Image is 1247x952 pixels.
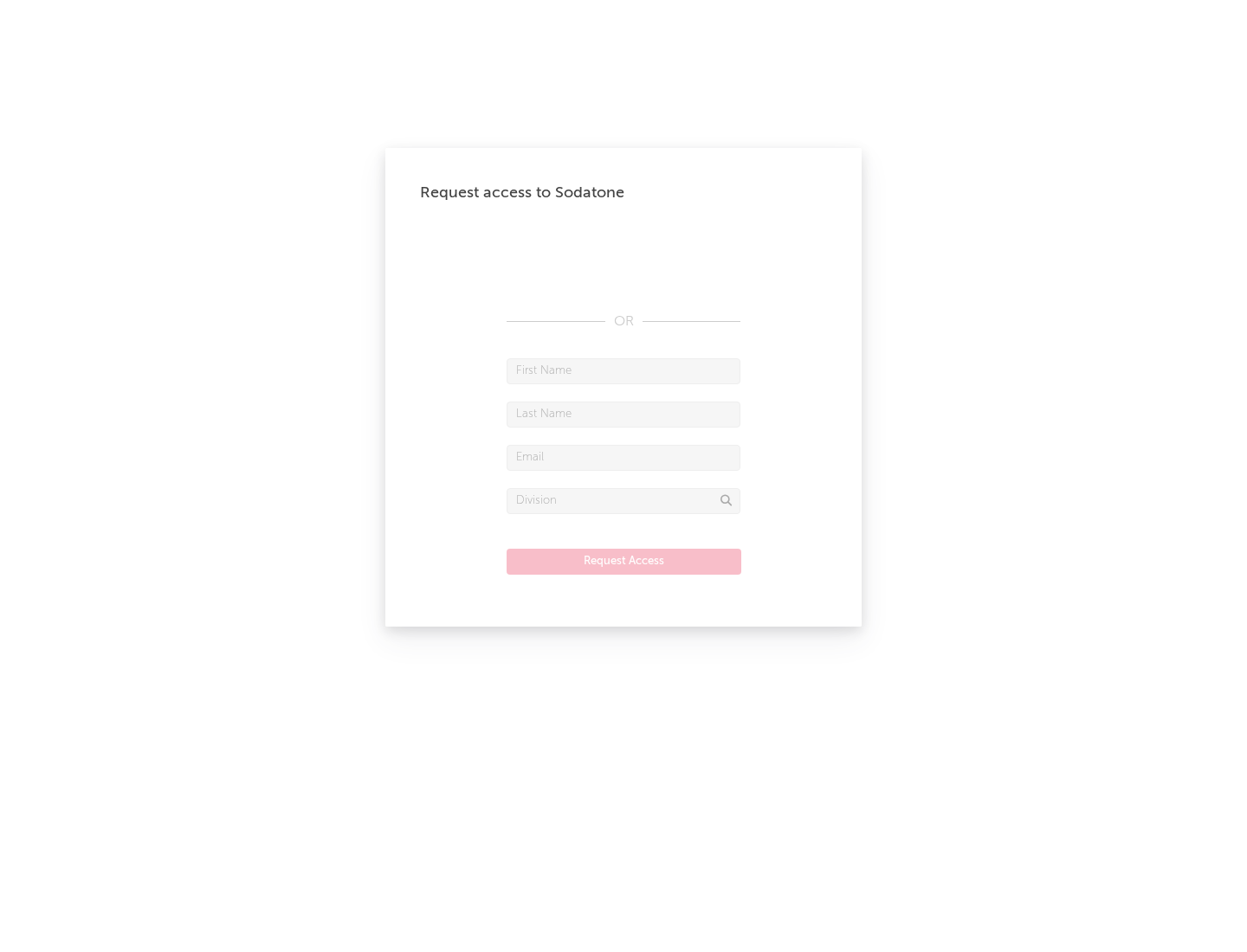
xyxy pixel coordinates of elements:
button: Request Access [507,549,741,575]
input: Last Name [507,402,740,428]
input: Division [507,488,740,514]
div: OR [507,312,740,332]
input: First Name [507,358,740,384]
div: Request access to Sodatone [420,183,827,203]
input: Email [507,445,740,471]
